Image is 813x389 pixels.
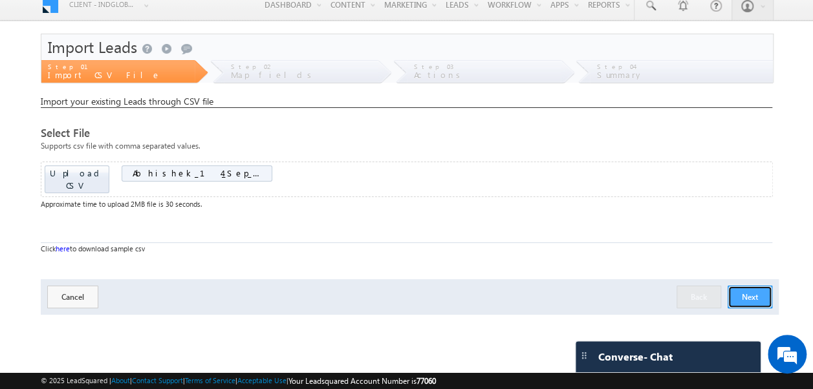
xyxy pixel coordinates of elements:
[41,96,772,108] div: Import your existing Leads through CSV file
[17,120,236,290] textarea: Type your message and hit 'Enter'
[728,286,772,308] button: Next
[41,375,436,387] span: © 2025 LeadSquared | | | | |
[50,167,104,191] span: Upload CSV
[41,242,772,255] div: Click to download sample csv
[212,6,243,37] div: Minimize live chat window
[41,198,772,210] div: Approximate time to upload 2MB file is 30 seconds.
[176,300,235,318] em: Start Chat
[48,69,161,80] span: Import CSV File
[231,69,316,80] span: Map fields
[596,69,643,80] span: Summary
[111,376,130,384] a: About
[414,63,453,70] span: Step 03
[288,376,436,386] span: Your Leadsquared Account Number is
[185,376,235,384] a: Terms of Service
[47,286,98,308] button: Cancel
[56,244,70,253] a: here
[414,69,465,80] span: Actions
[596,63,637,70] span: Step 04
[132,376,183,384] a: Contact Support
[48,63,85,70] span: Step 01
[22,68,54,85] img: d_60004797649_company_0_60004797649
[677,286,721,308] button: Back
[67,68,217,85] div: Chat with us now
[41,139,772,162] div: Supports csv file with comma separated values.
[598,351,673,363] span: Converse - Chat
[237,376,287,384] a: Acceptable Use
[133,167,262,179] span: Abhishek_14_Sep_2025.csv
[41,127,772,139] div: Select File
[417,376,436,386] span: 77060
[579,350,589,361] img: carter-drag
[231,63,270,70] span: Step 02
[41,34,773,60] div: Import Leads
